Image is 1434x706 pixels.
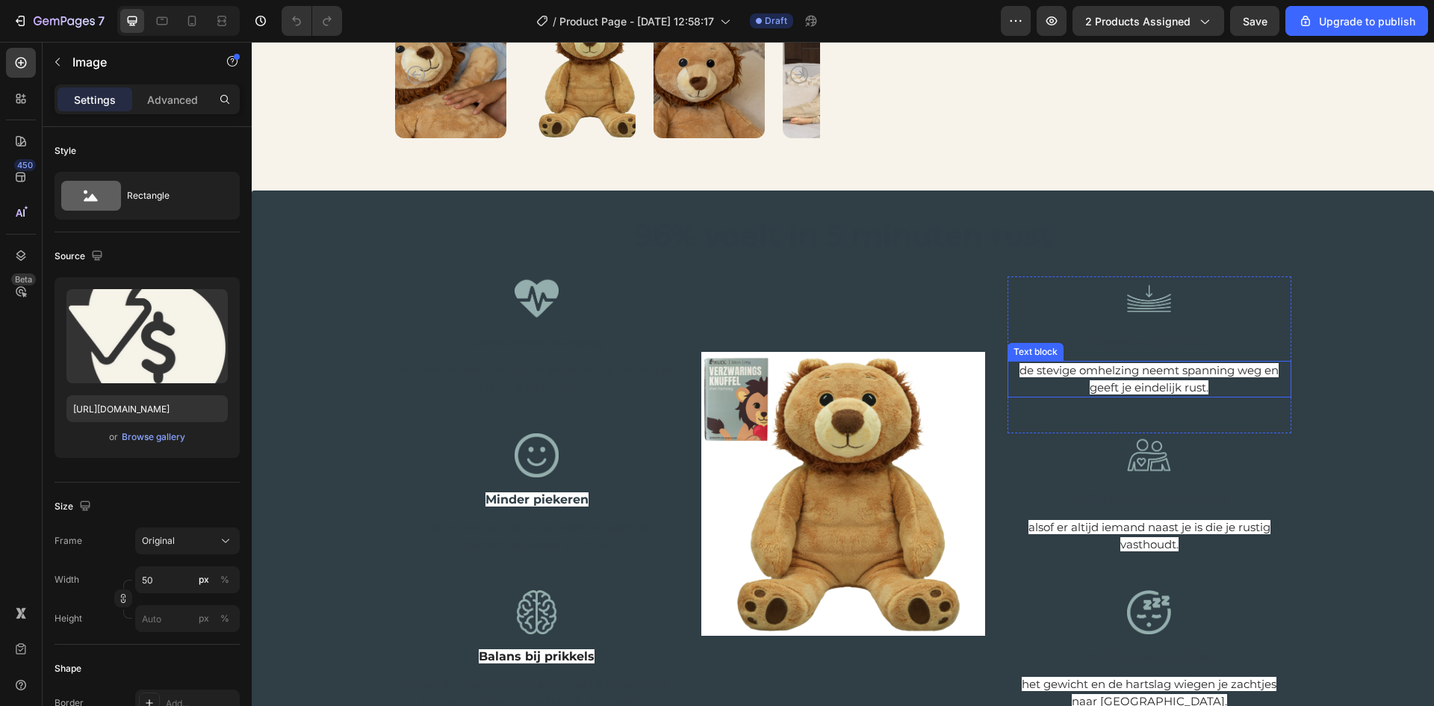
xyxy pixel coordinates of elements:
[55,247,106,267] div: Source
[1298,13,1415,29] div: Upgrade to publish
[66,395,228,422] input: https://example.com/image.jpg
[875,391,919,436] img: gempages_581040431320531881-1dee7876-2827-4f3c-a95c-5c08698c1995.png
[135,527,240,554] button: Original
[819,450,976,465] strong: Veilig & geborgen gevoel
[757,292,1038,310] p: Verzwarend effect
[109,428,118,446] span: or
[195,571,213,589] button: %
[147,92,198,108] p: Advanced
[121,430,186,445] button: Browse gallery
[55,534,82,548] label: Frame
[55,612,82,625] label: Height
[66,289,228,383] img: preview-image
[98,12,105,30] p: 7
[263,235,307,279] img: gempages_581040431320531881-dff0ab52-a0a9-4dc8-ae2f-d7c997b4d653.png
[135,605,240,632] input: px%
[14,159,36,171] div: 450
[875,235,919,279] img: gempages_581040431320531881-813ea7ca-e0d1-453a-9b4e-a22e1474da61.png
[122,430,185,444] div: Browse gallery
[195,610,213,628] button: %
[55,497,94,517] div: Size
[145,477,426,511] p: het ritme haalt je uit je hoofd en geeft je gedachten eindelijk stilte.
[828,607,966,622] strong: Sneller in slaap vallen
[777,478,1019,510] span: alsof er altijd iemand naast je is die je rustig vasthoudt.
[263,548,307,592] img: gempages_581040431320531881-9b5d1b42-6104-4173-9971-65042a97c9cf.png
[768,321,1027,353] span: de stevige omhelzing neemt spanning weg en geeft je eindelijk rust.
[1243,15,1267,28] span: Save
[55,144,76,158] div: Style
[234,450,337,465] strong: Minder piekeren
[252,42,1434,706] iframe: To enrich screen reader interactions, please activate Accessibility in Grammarly extension settings
[11,273,36,285] div: Beta
[875,548,919,592] img: gempages_581040431320531881-57b80147-dc76-438f-8ccc-afe53733cf1e.png
[263,391,307,436] img: gempages_581040431320531881-fdd56efa-ed2d-4a9c-8ae7-1484cafc5262.png
[216,610,234,628] button: px
[74,92,116,108] p: Settings
[11,171,1171,216] h2: 96% voelt in 5 minuten rust
[559,13,714,29] span: Product Page - [DATE] 12:58:17
[538,24,556,42] button: Carousel Next Arrow
[142,534,175,548] span: Original
[553,13,556,29] span: /
[1230,6,1279,36] button: Save
[1085,13,1191,29] span: 2 products assigned
[72,53,199,71] p: Image
[55,573,79,586] label: Width
[6,6,111,36] button: 7
[450,310,733,594] img: gempages_581040431320531881-4d4bb60d-349d-4c3b-9419-15173e94fa7e.jpg
[127,179,218,213] div: Rectangle
[145,321,426,354] p: het zachte ritme brengt je ademhaling omlaag en laat je hele lijf ontspannen.
[145,634,426,668] p: de combinatie van druk en ritme helpt je stabiel en rustig te voelen, zelfs als alles te veel is.
[770,635,1025,666] span: het gewicht en de hartslag wiegen je zachtjes naar [GEOGRAPHIC_DATA].
[759,303,809,317] div: Text block
[55,662,81,675] div: Shape
[135,566,240,593] input: px%
[199,573,209,586] div: px
[220,573,229,586] div: %
[1073,6,1224,36] button: 2 products assigned
[282,6,342,36] div: Undo/Redo
[216,571,234,589] button: px
[145,292,426,310] p: Kalmerende hartslag
[765,14,787,28] span: Draft
[220,612,229,625] div: %
[199,612,209,625] div: px
[227,607,343,622] strong: Balans bij prikkels
[1285,6,1428,36] button: Upgrade to publish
